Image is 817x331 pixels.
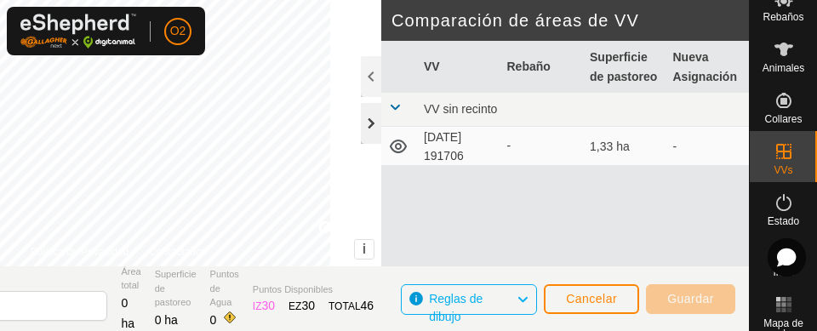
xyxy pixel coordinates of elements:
[355,240,374,259] button: i
[301,299,315,312] font: 30
[763,11,803,23] font: Rebaños
[424,102,497,116] font: VV sin recinto
[149,244,206,260] a: Contáctanos
[768,215,799,227] font: Estado
[31,244,129,260] a: Política de Privacidad
[566,292,617,305] font: Cancelar
[329,300,361,312] font: TOTAL
[170,24,186,37] font: O2
[253,284,333,294] font: Puntos Disponibles
[121,266,140,291] font: Área total
[590,50,657,83] font: Superficie de pastoreo
[155,313,178,327] font: 0 ha
[210,313,217,327] font: 0
[763,62,804,74] font: Animales
[31,246,129,258] font: Política de Privacidad
[507,139,511,152] font: -
[262,299,276,312] font: 30
[646,284,735,314] button: Guardar
[764,113,802,125] font: Collares
[210,269,239,307] font: Puntos de Agua
[424,130,464,163] font: [DATE] 191706
[289,300,301,312] font: EZ
[667,292,714,305] font: Guardar
[590,140,630,153] font: 1,33 ha
[429,292,483,323] font: Reglas de dibujo
[253,300,262,312] font: IZ
[155,269,197,307] font: Superficie de pastoreo
[507,60,551,73] font: Rebaño
[363,242,366,256] font: i
[544,284,639,314] button: Cancelar
[391,11,639,30] font: Comparación de áreas de VV
[149,246,206,258] font: Contáctanos
[20,14,136,49] img: Logotipo de Gallagher
[673,140,677,153] font: -
[121,296,134,330] font: 0 ha
[361,299,374,312] font: 46
[774,164,792,176] font: VVs
[424,60,440,73] font: VV
[673,50,737,83] font: Nueva Asignación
